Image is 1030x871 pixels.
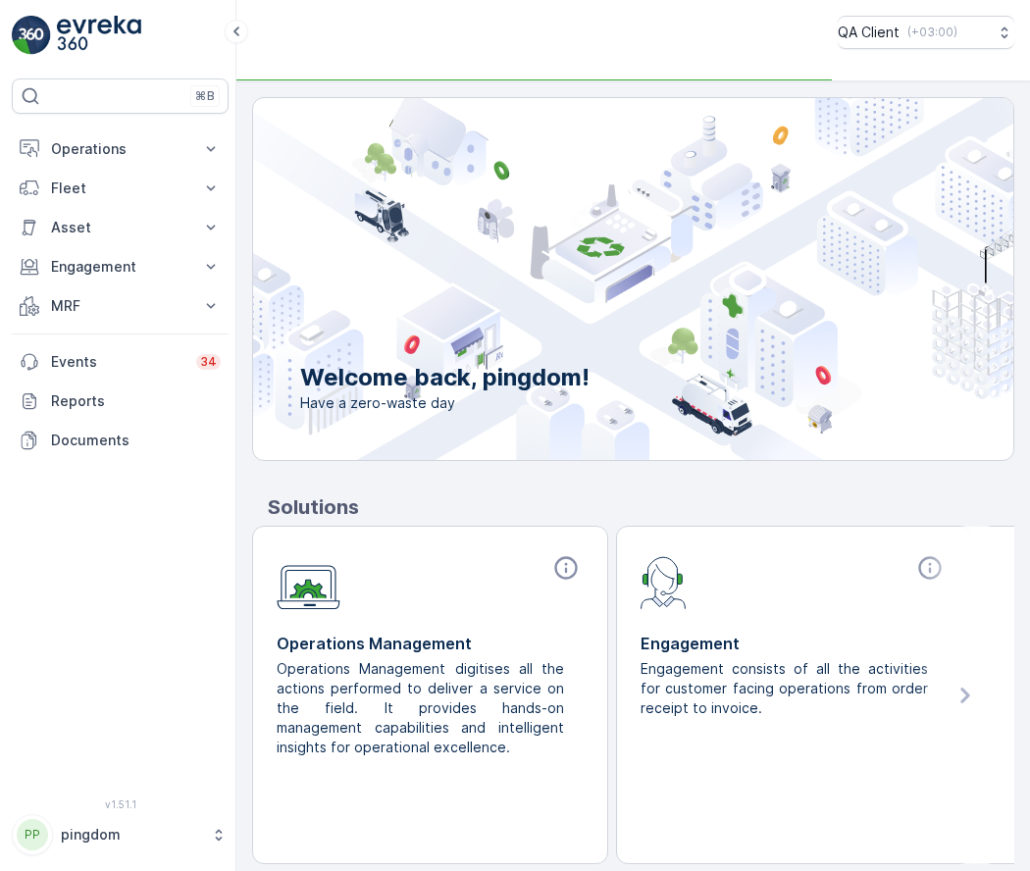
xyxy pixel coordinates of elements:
button: Fleet [12,169,229,208]
p: Documents [51,431,221,450]
p: Welcome back, pingdom! [300,362,590,393]
button: Engagement [12,247,229,286]
p: MRF [51,296,189,316]
div: PP [17,819,48,850]
a: Documents [12,421,229,460]
p: pingdom [61,825,201,845]
p: ⌘B [195,88,215,104]
p: Operations Management [277,632,584,655]
img: module-icon [641,554,687,609]
p: Operations [51,139,189,159]
button: MRF [12,286,229,326]
img: logo_light-DOdMpM7g.png [57,16,141,55]
button: Asset [12,208,229,247]
img: city illustration [165,98,1013,460]
p: Fleet [51,179,189,198]
a: Events34 [12,342,229,382]
p: Operations Management digitises all the actions performed to deliver a service on the field. It p... [277,659,568,757]
button: Operations [12,129,229,169]
span: Have a zero-waste day [300,393,590,413]
p: Solutions [268,492,1014,522]
p: ( +03:00 ) [907,25,957,40]
p: Engagement [641,632,948,655]
p: 34 [200,354,217,370]
p: Engagement [51,257,189,277]
p: Events [51,352,184,372]
span: v 1.51.1 [12,798,229,810]
a: Reports [12,382,229,421]
p: Reports [51,391,221,411]
button: QA Client(+03:00) [838,16,1014,49]
button: PPpingdom [12,814,229,855]
img: module-icon [277,554,340,610]
p: Engagement consists of all the activities for customer facing operations from order receipt to in... [641,659,932,718]
p: Asset [51,218,189,237]
img: logo [12,16,51,55]
p: QA Client [838,23,900,42]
